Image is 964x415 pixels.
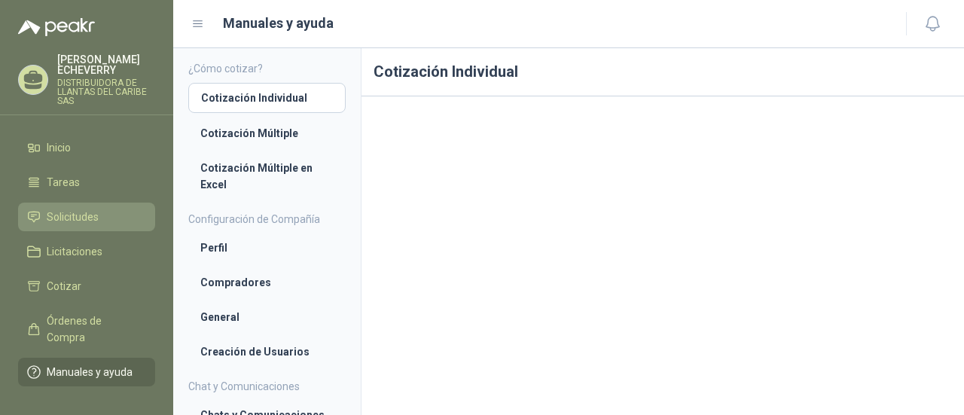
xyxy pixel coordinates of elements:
a: Licitaciones [18,237,155,266]
li: Creación de Usuarios [200,343,334,360]
span: Solicitudes [47,209,99,225]
li: Perfil [200,240,334,256]
p: DISTRIBUIDORA DE LLANTAS DEL CARIBE SAS [57,78,155,105]
li: Cotización Individual [201,90,333,106]
span: Cotizar [47,278,81,294]
a: Cotización Individual [188,83,346,113]
span: Órdenes de Compra [47,313,141,346]
h4: Chat y Comunicaciones [188,378,346,395]
li: Compradores [200,274,334,291]
a: General [188,303,346,331]
h4: ¿Cómo cotizar? [188,60,346,77]
span: Licitaciones [47,243,102,260]
a: Órdenes de Compra [18,307,155,352]
span: Manuales y ayuda [47,364,133,380]
a: Cotización Múltiple [188,119,346,148]
a: Solicitudes [18,203,155,231]
a: Inicio [18,133,155,162]
p: [PERSON_NAME] ECHEVERRY [57,54,155,75]
li: Cotización Múltiple [200,125,334,142]
li: General [200,309,334,325]
a: Perfil [188,233,346,262]
li: Cotización Múltiple en Excel [200,160,334,193]
a: Compradores [188,268,346,297]
h1: Manuales y ayuda [223,13,334,34]
h1: Cotización Individual [361,48,964,96]
a: Manuales y ayuda [18,358,155,386]
a: Creación de Usuarios [188,337,346,366]
a: Tareas [18,168,155,197]
span: Inicio [47,139,71,156]
span: Tareas [47,174,80,191]
a: Cotizar [18,272,155,301]
img: Logo peakr [18,18,95,36]
h4: Configuración de Compañía [188,211,346,227]
a: Cotización Múltiple en Excel [188,154,346,199]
